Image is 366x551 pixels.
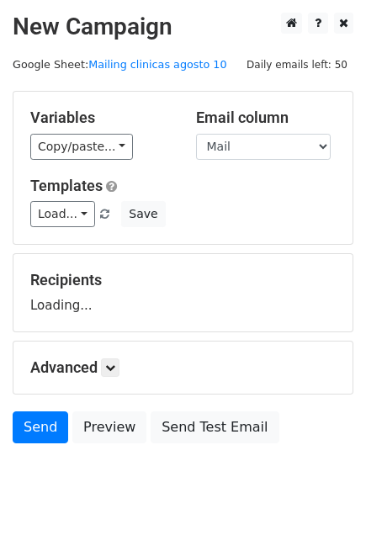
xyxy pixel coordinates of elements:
[13,411,68,443] a: Send
[13,13,353,41] h2: New Campaign
[13,58,227,71] small: Google Sheet:
[30,271,336,315] div: Loading...
[241,58,353,71] a: Daily emails left: 50
[30,177,103,194] a: Templates
[30,134,133,160] a: Copy/paste...
[151,411,278,443] a: Send Test Email
[72,411,146,443] a: Preview
[30,201,95,227] a: Load...
[30,271,336,289] h5: Recipients
[88,58,226,71] a: Mailing clinicas agosto 10
[121,201,165,227] button: Save
[196,109,337,127] h5: Email column
[241,56,353,74] span: Daily emails left: 50
[30,109,171,127] h5: Variables
[30,358,336,377] h5: Advanced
